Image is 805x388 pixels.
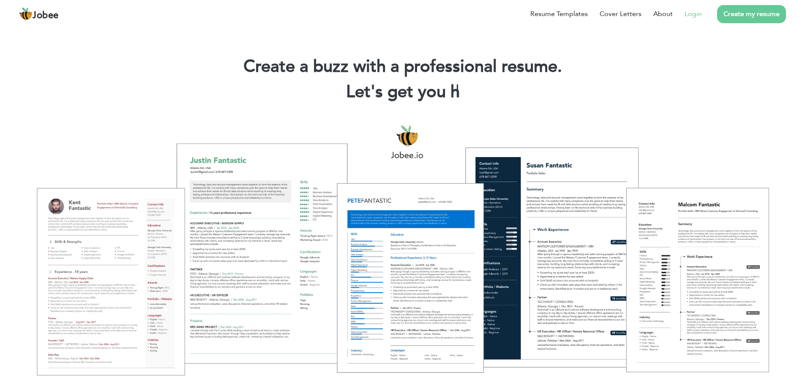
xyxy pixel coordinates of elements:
[653,9,673,19] a: About
[456,80,459,103] span: |
[717,5,786,23] a: Create my resume
[685,9,702,19] a: Login
[33,11,59,20] span: Jobee
[19,7,33,21] img: jobee.io
[387,80,460,103] span: get you h
[13,81,792,103] h2: Let's
[600,9,641,19] a: Cover Letters
[530,9,588,19] a: Resume Templates
[13,56,792,78] h1: Create a buzz with a professional resume.
[19,7,59,21] a: Jobee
